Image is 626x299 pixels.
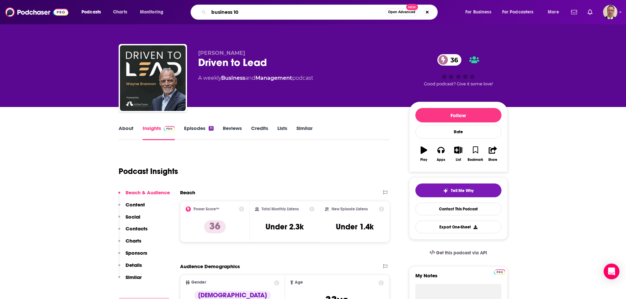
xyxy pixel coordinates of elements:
p: Social [126,214,140,220]
h2: Audience Demographics [180,263,240,269]
span: Podcasts [81,8,101,17]
span: New [406,4,418,10]
span: Age [295,280,303,285]
a: Show notifications dropdown [568,7,580,18]
button: Content [118,202,145,214]
div: List [456,158,461,162]
img: tell me why sparkle [443,188,448,193]
a: Management [255,75,292,81]
div: A weekly podcast [198,74,313,82]
span: Good podcast? Give it some love! [424,81,493,86]
p: Sponsors [126,250,147,256]
button: Charts [118,238,141,250]
span: For Podcasters [502,8,534,17]
button: Share [484,142,501,166]
a: Episodes11 [184,125,213,140]
button: tell me why sparkleTell Me Why [415,183,501,197]
p: Content [126,202,145,208]
button: Export One-Sheet [415,221,501,233]
h2: Total Monthly Listens [262,207,299,211]
a: 36 [437,54,461,66]
div: Play [420,158,427,162]
h2: Reach [180,189,195,196]
button: open menu [498,7,543,17]
span: Charts [113,8,127,17]
p: 36 [204,220,226,233]
h3: Under 2.3k [266,222,304,232]
a: About [119,125,133,140]
button: Sponsors [118,250,147,262]
button: Contacts [118,225,148,238]
span: 36 [444,54,461,66]
img: Driven to Lead [120,45,186,111]
a: Pro website [494,268,505,275]
span: More [548,8,559,17]
span: For Business [465,8,491,17]
img: Podchaser - Follow, Share and Rate Podcasts [5,6,68,18]
div: 11 [209,126,213,131]
div: Rate [415,125,501,139]
p: Charts [126,238,141,244]
button: Play [415,142,432,166]
input: Search podcasts, credits, & more... [209,7,385,17]
div: 36Good podcast? Give it some love! [409,50,508,91]
button: Social [118,214,140,226]
button: open menu [543,7,567,17]
a: Business [221,75,245,81]
img: User Profile [603,5,617,19]
button: Apps [432,142,450,166]
h1: Podcast Insights [119,166,178,176]
span: Logged in as PercPodcast [603,5,617,19]
p: Reach & Audience [126,189,170,196]
button: open menu [461,7,499,17]
a: Reviews [223,125,242,140]
img: Podchaser Pro [494,269,505,275]
button: open menu [135,7,172,17]
span: Get this podcast via API [436,250,487,256]
span: [PERSON_NAME] [198,50,245,56]
a: Similar [296,125,313,140]
h2: New Episode Listens [332,207,368,211]
h2: Power Score™ [194,207,219,211]
div: Apps [437,158,445,162]
span: Open Advanced [388,11,415,14]
p: Contacts [126,225,148,232]
div: Share [488,158,497,162]
label: My Notes [415,272,501,284]
a: Contact This Podcast [415,203,501,215]
p: Similar [126,274,142,280]
a: Show notifications dropdown [585,7,595,18]
a: Credits [251,125,268,140]
h3: Under 1.4k [336,222,374,232]
button: Follow [415,108,501,122]
a: InsightsPodchaser Pro [143,125,175,140]
span: Gender [191,280,206,285]
p: Details [126,262,142,268]
a: Get this podcast via API [424,245,493,261]
button: Open AdvancedNew [385,8,418,16]
span: Tell Me Why [451,188,474,193]
a: Charts [109,7,131,17]
span: Monitoring [140,8,163,17]
button: Bookmark [467,142,484,166]
span: and [245,75,255,81]
button: Similar [118,274,142,286]
button: Show profile menu [603,5,617,19]
button: Reach & Audience [118,189,170,202]
div: Bookmark [468,158,483,162]
button: open menu [77,7,109,17]
img: Podchaser Pro [164,126,175,131]
div: Open Intercom Messenger [604,264,619,279]
button: List [450,142,467,166]
a: Lists [277,125,287,140]
div: Search podcasts, credits, & more... [197,5,444,20]
button: Details [118,262,142,274]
